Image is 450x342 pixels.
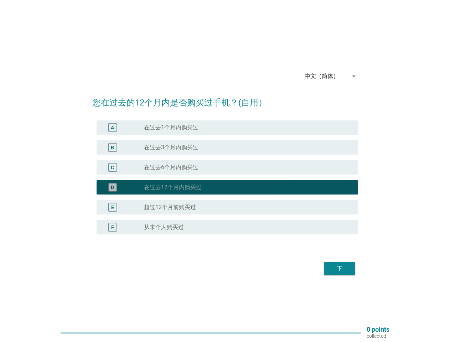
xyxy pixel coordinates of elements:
[350,72,358,81] i: arrow_drop_down
[144,144,198,151] label: 在过去3个月内购买过
[324,262,355,275] button: 下
[144,124,198,131] label: 在过去1个月内购买过
[330,264,350,273] div: 下
[111,184,114,191] div: D
[111,224,114,231] div: F
[144,204,196,211] label: 超过12个月前购买过
[111,124,114,131] div: A
[144,164,198,171] label: 在过去6个月内购买过
[367,326,389,333] p: 0 points
[144,224,184,231] label: 从未个人购买过
[92,89,358,109] h2: 您在过去的12个月内是否购买过手机？(自用）
[305,73,339,79] div: 中文（简体）
[144,184,202,191] label: 在过去12个月内购买过
[111,204,114,211] div: E
[111,144,114,151] div: B
[111,164,114,171] div: C
[367,333,389,339] p: collected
